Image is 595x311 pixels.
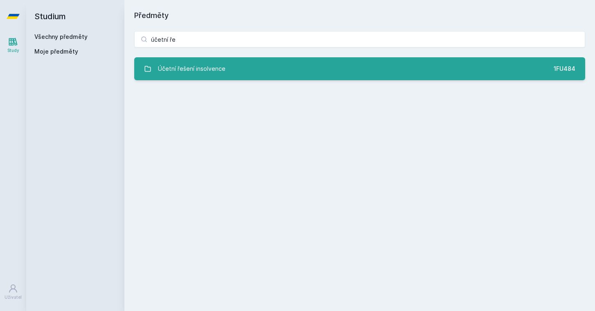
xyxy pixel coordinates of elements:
[158,61,225,77] div: Účetní řešení insolvence
[2,33,25,58] a: Study
[554,65,575,73] div: 1FU484
[2,279,25,304] a: Uživatel
[134,10,585,21] h1: Předměty
[5,294,22,300] div: Uživatel
[134,57,585,80] a: Účetní řešení insolvence 1FU484
[34,33,88,40] a: Všechny předměty
[34,47,78,56] span: Moje předměty
[134,31,585,47] input: Název nebo ident předmětu…
[7,47,19,54] div: Study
